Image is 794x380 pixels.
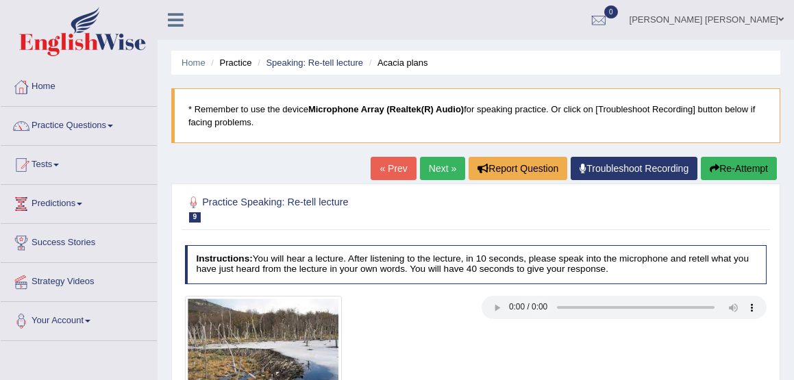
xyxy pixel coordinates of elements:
[189,212,201,223] span: 9
[420,157,465,180] a: Next »
[1,263,157,297] a: Strategy Videos
[571,157,697,180] a: Troubleshoot Recording
[196,253,252,264] b: Instructions:
[371,157,416,180] a: « Prev
[185,245,767,284] h4: You will hear a lecture. After listening to the lecture, in 10 seconds, please speak into the mic...
[171,88,780,143] blockquote: * Remember to use the device for speaking practice. Or click on [Troubleshoot Recording] button b...
[1,68,157,102] a: Home
[1,185,157,219] a: Predictions
[366,56,428,69] li: Acacia plans
[308,104,464,114] b: Microphone Array (Realtek(R) Audio)
[604,5,618,18] span: 0
[1,302,157,336] a: Your Account
[469,157,567,180] button: Report Question
[1,107,157,141] a: Practice Questions
[182,58,206,68] a: Home
[208,56,251,69] li: Practice
[701,157,777,180] button: Re-Attempt
[1,146,157,180] a: Tests
[185,194,546,223] h2: Practice Speaking: Re-tell lecture
[1,224,157,258] a: Success Stories
[266,58,363,68] a: Speaking: Re-tell lecture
